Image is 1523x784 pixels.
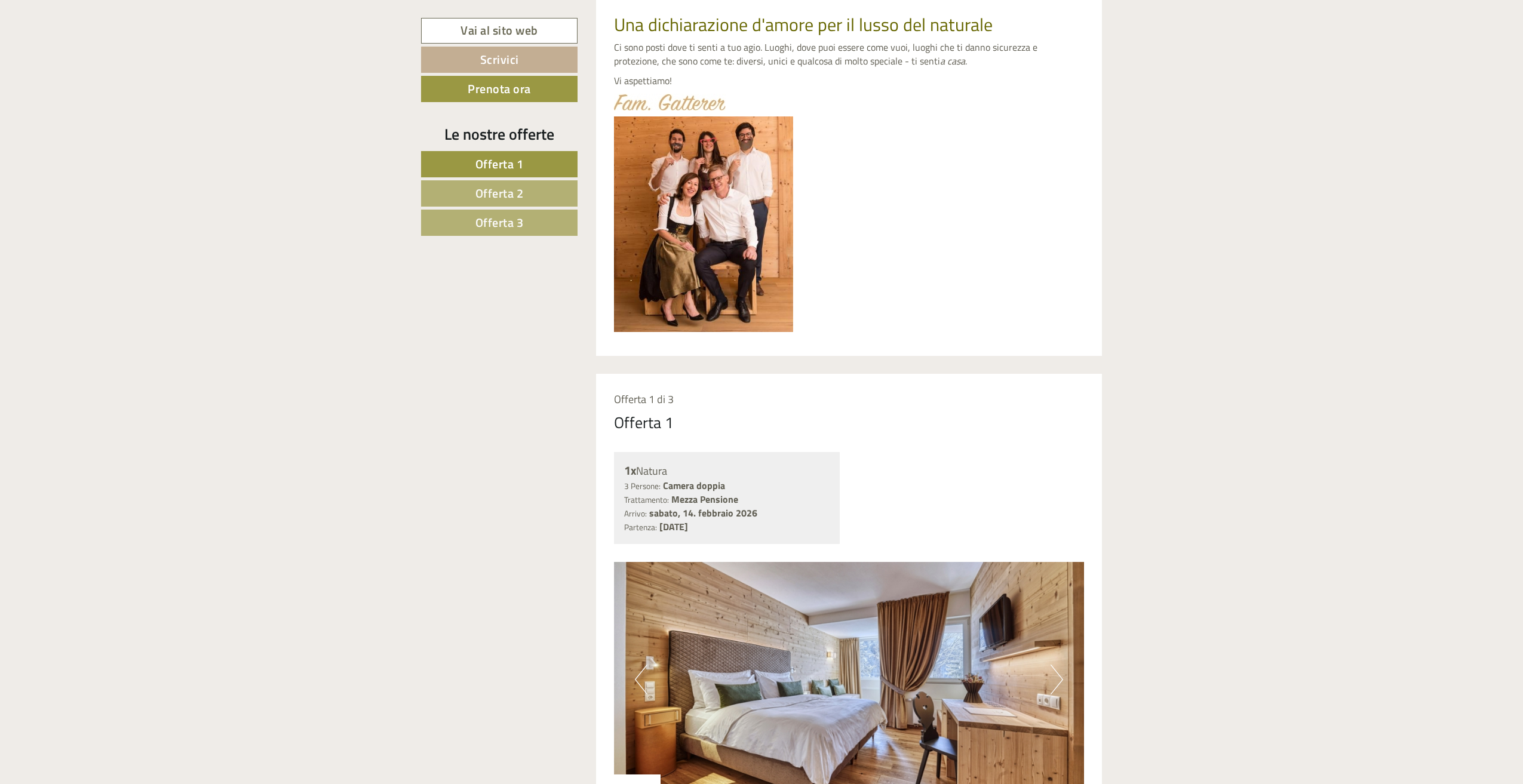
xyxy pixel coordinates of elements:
[614,74,1085,88] p: Vi aspettiamo!
[624,521,657,533] small: Partenza:
[475,213,524,232] span: Offerta 3
[635,665,647,694] button: Previous
[1051,665,1063,694] button: Next
[614,11,993,38] span: Una dichiarazione d'amore per il lusso del naturale
[614,94,726,110] img: image
[624,461,636,479] b: 1x
[614,41,1085,68] p: Ci sono posti dove ti senti a tuo agio. Luoghi, dove puoi essere come vuoi, luoghi che ti danno s...
[421,47,578,73] a: Scrivici
[947,54,965,68] em: casa
[940,54,945,68] em: a
[624,508,647,519] small: Arrivo:
[614,411,674,433] div: Offerta 1
[624,462,830,479] div: Natura
[614,116,793,332] img: image
[624,480,661,492] small: 3 Persone:
[614,391,674,407] span: Offerta 1 di 3
[624,494,669,506] small: Trattamento:
[421,18,578,44] a: Vai al sito web
[475,155,524,173] span: Offerta 1
[421,76,578,102] a: Prenota ora
[663,478,725,493] b: Camera doppia
[659,519,688,534] b: [DATE]
[475,184,524,202] span: Offerta 2
[649,506,757,520] b: sabato, 14. febbraio 2026
[421,123,578,145] div: Le nostre offerte
[671,492,738,506] b: Mezza Pensione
